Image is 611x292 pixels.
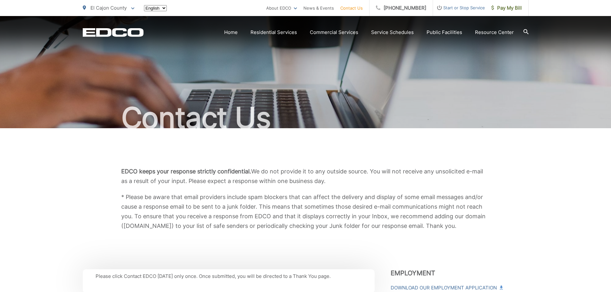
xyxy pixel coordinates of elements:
a: Service Schedules [371,29,414,36]
h1: Contact Us [83,102,529,134]
a: Commercial Services [310,29,358,36]
span: El Cajon County [90,5,127,11]
a: Home [224,29,238,36]
a: Residential Services [250,29,297,36]
a: Contact Us [340,4,363,12]
a: EDCD logo. Return to the homepage. [83,28,144,37]
a: Resource Center [475,29,514,36]
span: Pay My Bill [491,4,522,12]
select: Select a language [144,5,167,11]
p: * Please be aware that email providers include spam blockers that can affect the delivery and dis... [121,192,490,231]
a: Download Our Employment Application [391,284,502,292]
a: About EDCO [266,4,297,12]
a: News & Events [303,4,334,12]
h3: Employment [391,269,529,277]
p: We do not provide it to any outside source. You will not receive any unsolicited e-mail as a resu... [121,167,490,186]
a: Public Facilities [427,29,462,36]
b: EDCO keeps your response strictly confidential. [121,168,251,175]
p: Please click Contact EDCO [DATE] only once. Once submitted, you will be directed to a Thank You p... [96,272,362,280]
